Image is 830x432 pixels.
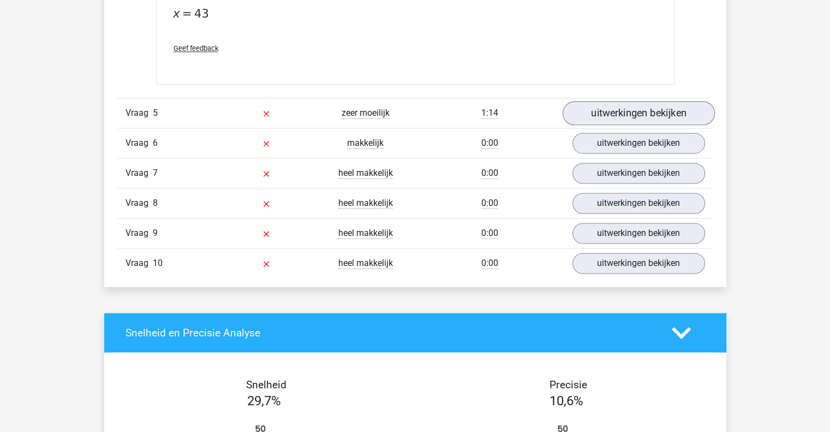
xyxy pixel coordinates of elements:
h4: Snelheid en Precisie Analyse [126,327,655,339]
span: heel makkelijk [338,168,393,179]
span: 0:00 [481,138,498,149]
span: Vraag [126,137,153,150]
span: 1:14 [481,108,498,119]
span: heel makkelijk [338,228,393,239]
h4: Precisie [428,378,709,391]
span: 0:00 [481,198,498,209]
span: 0:00 [481,228,498,239]
h4: Snelheid [126,378,407,391]
span: Geef feedback [174,44,218,52]
a: uitwerkingen bekijken [572,163,705,184]
span: 0:00 [481,168,498,179]
a: uitwerkingen bekijken [572,223,705,244]
span: 9 [153,228,158,238]
span: Vraag [126,167,153,180]
span: 5 [153,108,158,118]
span: Vraag [126,227,153,240]
span: Vraag [126,106,153,120]
span: 7 [153,168,158,178]
span: heel makkelijk [338,258,393,269]
a: uitwerkingen bekijken [572,253,705,274]
span: heel makkelijk [338,198,393,209]
span: Vraag [126,257,153,270]
span: 6 [153,138,158,148]
span: 29,7% [247,393,281,409]
span: 10 [153,258,163,268]
a: uitwerkingen bekijken [572,133,705,153]
a: uitwerkingen bekijken [562,101,714,125]
span: 0:00 [481,258,498,269]
span: 10,6% [550,393,583,409]
a: uitwerkingen bekijken [572,193,705,214]
span: makkelijk [347,138,384,149]
span: 8 [153,198,158,208]
span: zeer moeilijk [342,108,390,119]
span: Vraag [126,197,153,210]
